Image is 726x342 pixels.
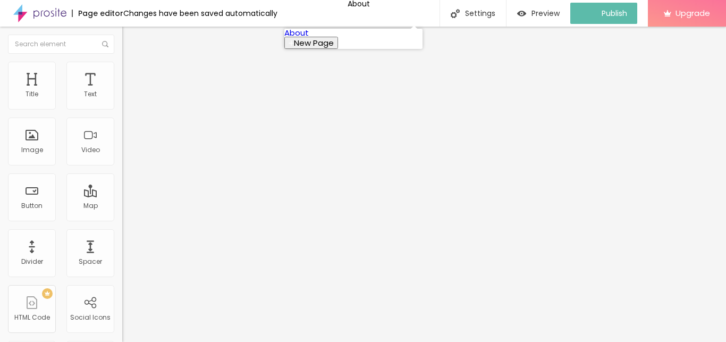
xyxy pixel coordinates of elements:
div: Button [21,202,43,210]
div: Changes have been saved automatically [123,10,277,17]
button: Preview [506,3,570,24]
div: Title [26,90,38,98]
span: Publish [602,9,627,18]
div: Map [83,202,98,210]
div: Video [81,146,100,154]
div: Page editor [72,10,123,17]
span: New Page [294,37,334,48]
div: Divider [21,258,43,265]
div: HTML Code [14,314,50,321]
iframe: Editor [122,27,726,342]
a: About [284,27,309,38]
span: Preview [531,9,560,18]
input: Search element [8,35,114,54]
img: Icone [102,41,108,47]
div: Social Icons [70,314,111,321]
button: Publish [570,3,637,24]
span: Upgrade [676,9,710,18]
img: view-1.svg [517,9,526,18]
button: New Page [284,37,338,49]
div: Text [84,90,97,98]
img: Icone [451,9,460,18]
div: Image [21,146,43,154]
div: Spacer [79,258,102,265]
